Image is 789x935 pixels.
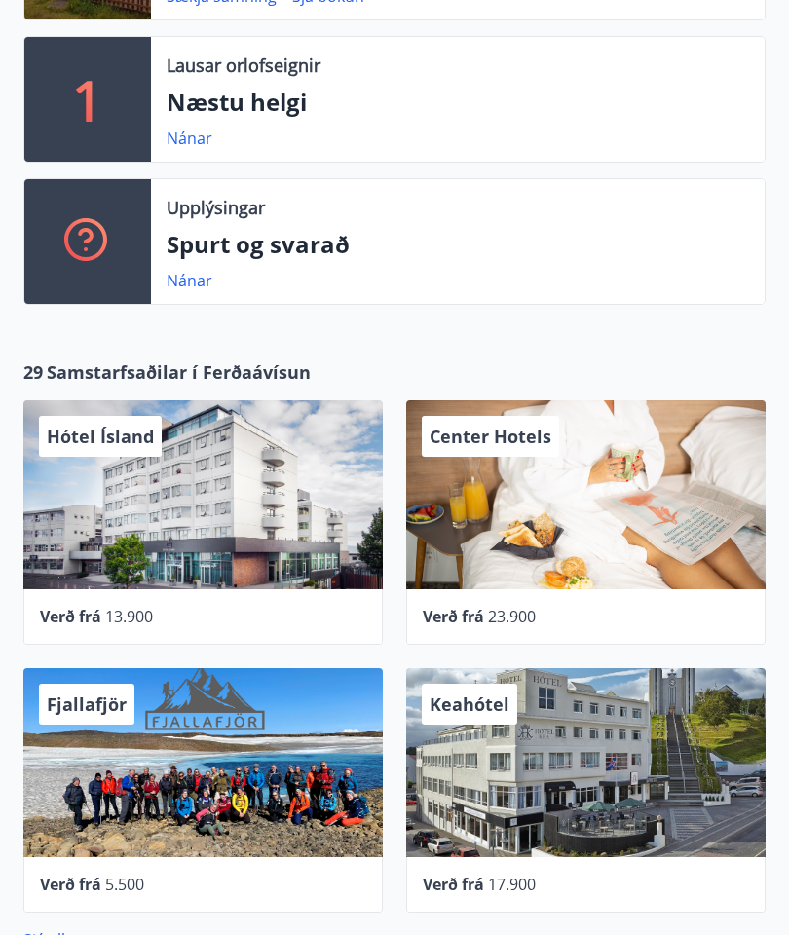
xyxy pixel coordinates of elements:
[167,86,749,119] p: Næstu helgi
[430,692,509,716] span: Keahótel
[167,228,749,261] p: Spurt og svarað
[167,53,320,78] p: Lausar orlofseignir
[47,359,311,385] span: Samstarfsaðilar í Ferðaávísun
[105,874,144,895] span: 5.500
[23,359,43,385] span: 29
[423,606,484,627] span: Verð frá
[105,606,153,627] span: 13.900
[430,425,551,448] span: Center Hotels
[47,692,127,716] span: Fjallafjör
[488,874,536,895] span: 17.900
[167,270,212,291] a: Nánar
[167,195,265,220] p: Upplýsingar
[40,874,101,895] span: Verð frá
[72,62,103,136] p: 1
[167,128,212,149] a: Nánar
[488,606,536,627] span: 23.900
[423,874,484,895] span: Verð frá
[40,606,101,627] span: Verð frá
[47,425,154,448] span: Hótel Ísland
